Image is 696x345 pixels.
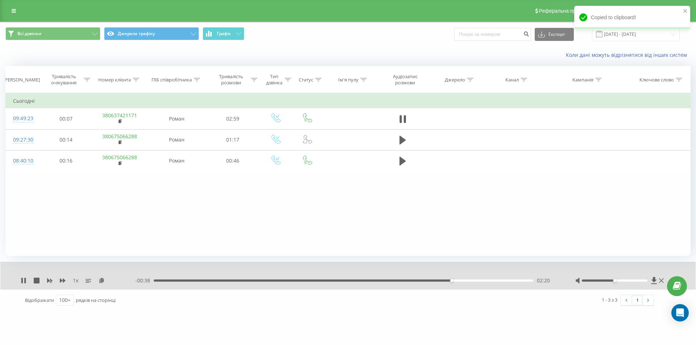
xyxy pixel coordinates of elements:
[152,77,192,83] div: ПІБ співробітника
[102,112,137,119] a: 380637421171
[13,133,32,147] div: 09:27:30
[505,77,519,83] div: Канал
[384,73,426,86] div: Аудіозапис розмови
[17,31,41,37] span: Всі дзвінки
[6,94,691,108] td: Сьогодні
[539,8,592,14] span: Реферальна програма
[639,77,674,83] div: Ключове слово
[213,73,249,86] div: Тривалість розмови
[683,8,688,15] button: close
[147,129,206,150] td: Роман
[5,27,100,40] button: Всі дзвінки
[602,296,617,303] div: 1 - 3 з 3
[574,6,690,29] div: Copied to clipboard!
[76,297,116,303] span: рядків на сторінці
[217,31,231,36] span: Графік
[671,304,689,321] div: Open Intercom Messenger
[632,295,643,305] a: 1
[535,28,574,41] button: Експорт
[3,77,40,83] div: [PERSON_NAME]
[299,77,313,83] div: Статус
[450,279,453,282] div: Accessibility label
[206,150,259,171] td: 00:46
[206,108,259,129] td: 02:59
[135,277,154,284] span: - 00:38
[46,73,82,86] div: Тривалість очікування
[203,27,244,40] button: Графік
[206,129,259,150] td: 01:17
[40,108,92,129] td: 00:07
[104,27,199,40] button: Джерела трафіку
[537,277,550,284] span: 02:20
[613,279,616,282] div: Accessibility label
[102,154,137,161] a: 380675066288
[147,150,206,171] td: Роман
[59,296,68,304] div: 100
[40,129,92,150] td: 00:14
[338,77,359,83] div: Ім'я пулу
[454,28,531,41] input: Пошук за номером
[572,77,593,83] div: Кампанія
[566,51,691,58] a: Коли дані можуть відрізнятися вiд інших систем
[102,133,137,140] a: 380675066288
[13,112,32,126] div: 09:49:23
[73,277,78,284] span: 1 x
[266,73,283,86] div: Тип дзвінка
[445,77,465,83] div: Джерело
[13,154,32,168] div: 08:40:10
[98,77,131,83] div: Номер клієнта
[147,108,206,129] td: Роман
[40,150,92,171] td: 00:16
[25,297,54,303] span: Відображати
